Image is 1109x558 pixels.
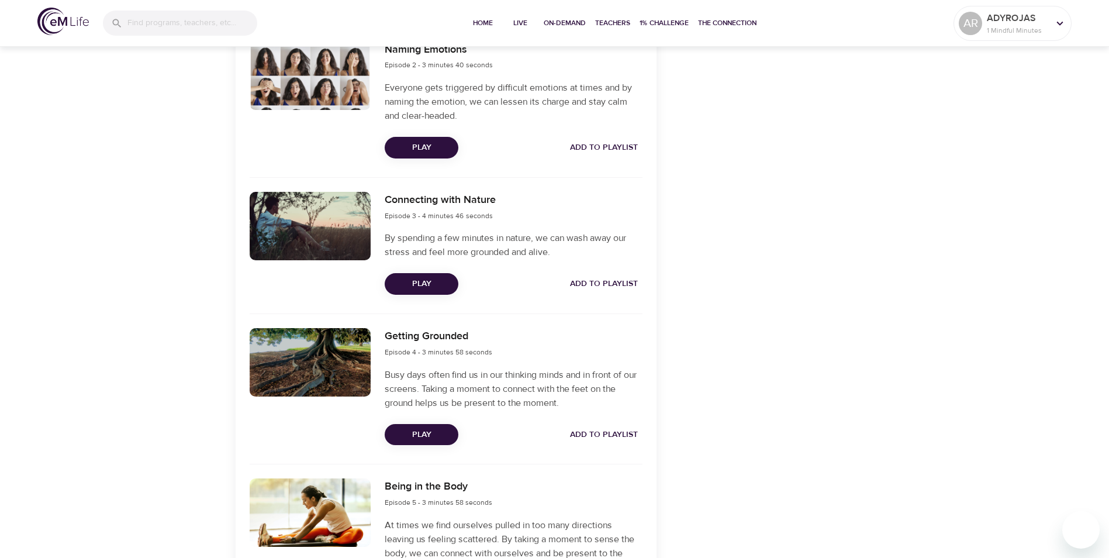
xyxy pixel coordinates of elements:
[570,140,638,155] span: Add to Playlist
[565,273,642,295] button: Add to Playlist
[959,12,982,35] div: AR
[640,17,689,29] span: 1% Challenge
[565,137,642,159] button: Add to Playlist
[385,424,458,446] button: Play
[565,424,642,446] button: Add to Playlist
[394,428,449,442] span: Play
[385,211,493,221] span: Episode 3 - 4 minutes 46 seconds
[385,478,492,495] h6: Being in the Body
[385,347,492,357] span: Episode 4 - 3 minutes 58 seconds
[1062,511,1100,549] iframe: Button to launch messaging window
[385,498,492,507] span: Episode 5 - 3 minutes 58 seconds
[385,368,642,410] p: Busy days often find us in our thinking minds and in front of our screens. Taking a moment to con...
[506,17,534,29] span: Live
[385,137,458,159] button: Play
[987,11,1049,25] p: ADYROJAS
[394,277,449,291] span: Play
[385,192,496,209] h6: Connecting with Nature
[570,277,638,291] span: Add to Playlist
[987,25,1049,36] p: 1 Mindful Minutes
[394,140,449,155] span: Play
[385,273,458,295] button: Play
[385,81,642,123] p: Everyone gets triggered by difficult emotions at times and by naming the emotion, we can lessen i...
[544,17,586,29] span: On-Demand
[385,42,493,58] h6: Naming Emotions
[127,11,257,36] input: Find programs, teachers, etc...
[385,231,642,259] p: By spending a few minutes in nature, we can wash away our stress and feel more grounded and alive.
[595,17,630,29] span: Teachers
[570,428,638,442] span: Add to Playlist
[37,8,89,35] img: logo
[385,328,492,345] h6: Getting Grounded
[698,17,756,29] span: The Connection
[385,60,493,70] span: Episode 2 - 3 minutes 40 seconds
[469,17,497,29] span: Home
